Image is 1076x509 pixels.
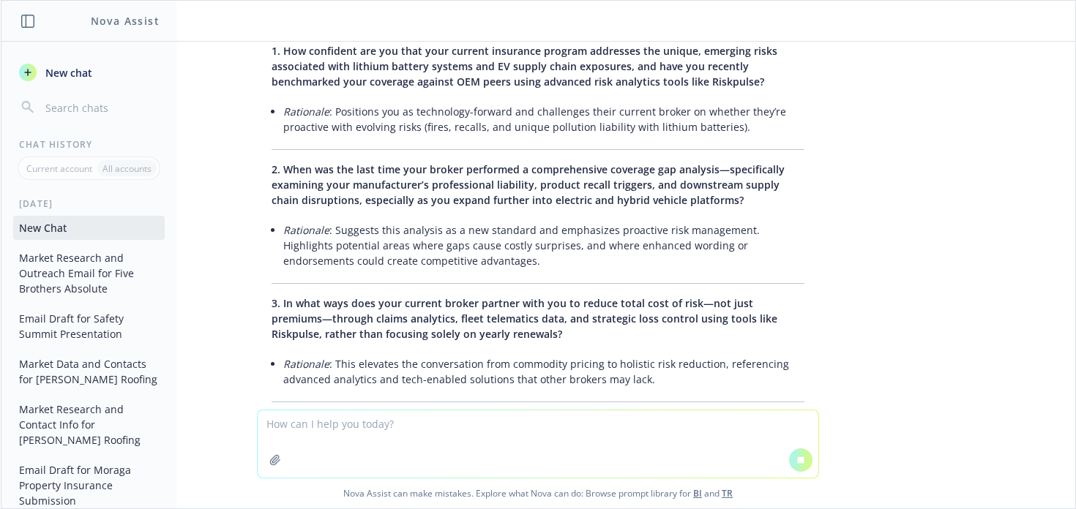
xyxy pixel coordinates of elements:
[42,97,159,118] input: Search chats
[102,162,152,175] p: All accounts
[7,478,1069,508] span: Nova Assist can make mistakes. Explore what Nova can do: Browse prompt library for and
[272,296,777,341] span: 3. In what ways does your current broker partner with you to reduce total cost of risk—not just p...
[283,353,804,390] li: : This elevates the conversation from commodity pricing to holistic risk reduction, referencing a...
[272,162,785,207] span: 2. When was the last time your broker performed a comprehensive coverage gap analysis—specificall...
[26,162,92,175] p: Current account
[13,352,165,391] button: Market Data and Contacts for [PERSON_NAME] Roofing
[283,223,329,237] em: Rationale
[283,105,329,118] em: Rationale
[693,487,702,499] a: BI
[91,13,160,29] h1: Nova Assist
[722,487,733,499] a: TR
[13,397,165,452] button: Market Research and Contact Info for [PERSON_NAME] Roofing
[283,219,804,271] li: : Suggests this analysis as a new standard and emphasizes proactive risk management. Highlights p...
[13,306,165,346] button: Email Draft for Safety Summit Presentation
[13,59,165,86] button: New chat
[1,138,176,151] div: Chat History
[1,197,176,210] div: [DATE]
[283,101,804,137] li: : Positions you as technology-forward and challenges their current broker on whether they’re proa...
[283,357,329,371] em: Rationale
[13,246,165,301] button: Market Research and Outreach Email for Five Brothers Absolute
[13,216,165,240] button: New Chat
[272,44,777,88] span: 1. How confident are you that your current insurance program addresses the unique, emerging risks...
[42,65,92,80] span: New chat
